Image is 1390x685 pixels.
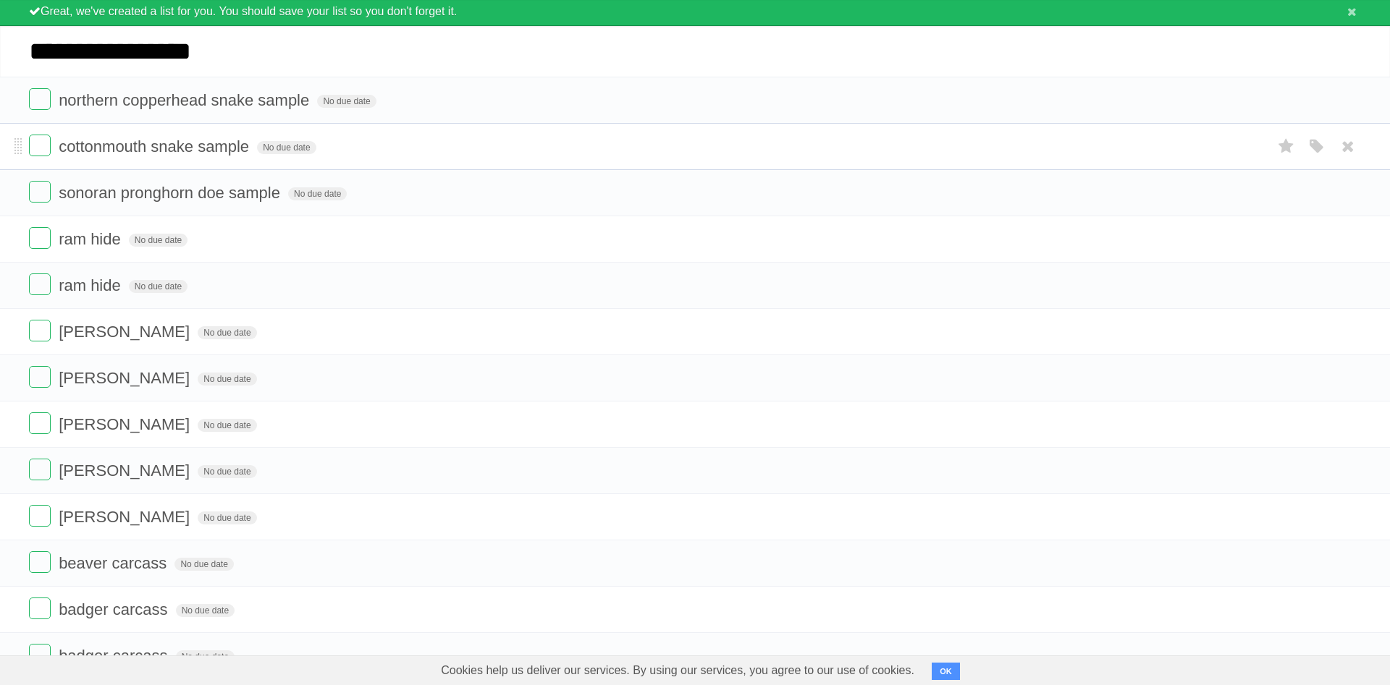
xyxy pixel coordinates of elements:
[59,323,193,341] span: [PERSON_NAME]
[288,187,347,200] span: No due date
[198,511,256,524] span: No due date
[59,600,171,618] span: badger carcass
[29,135,51,156] label: Done
[59,276,125,294] span: ram hide
[59,461,193,480] span: [PERSON_NAME]
[29,366,51,388] label: Done
[198,419,256,432] span: No due date
[59,415,193,433] span: [PERSON_NAME]
[932,663,960,680] button: OK
[29,644,51,665] label: Done
[176,604,235,617] span: No due date
[59,184,284,202] span: sonoran pronghorn doe sample
[198,465,256,478] span: No due date
[129,280,188,293] span: No due date
[29,181,51,203] label: Done
[59,91,313,109] span: northern copperhead snake sample
[59,554,170,572] span: beaver carcass
[29,505,51,527] label: Done
[29,412,51,434] label: Done
[29,227,51,249] label: Done
[129,234,188,247] span: No due date
[59,508,193,526] span: [PERSON_NAME]
[29,320,51,341] label: Done
[317,95,376,108] span: No due date
[426,656,929,685] span: Cookies help us deliver our services. By using our services, you agree to our use of cookies.
[29,551,51,573] label: Done
[198,326,256,339] span: No due date
[1273,135,1300,158] label: Star task
[29,459,51,480] label: Done
[174,558,233,571] span: No due date
[176,650,235,663] span: No due date
[29,273,51,295] label: Done
[29,597,51,619] label: Done
[59,230,125,248] span: ram hide
[59,137,253,156] span: cottonmouth snake sample
[59,647,171,665] span: badger carcass
[59,369,193,387] span: [PERSON_NAME]
[198,373,256,386] span: No due date
[29,88,51,110] label: Done
[257,141,316,154] span: No due date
